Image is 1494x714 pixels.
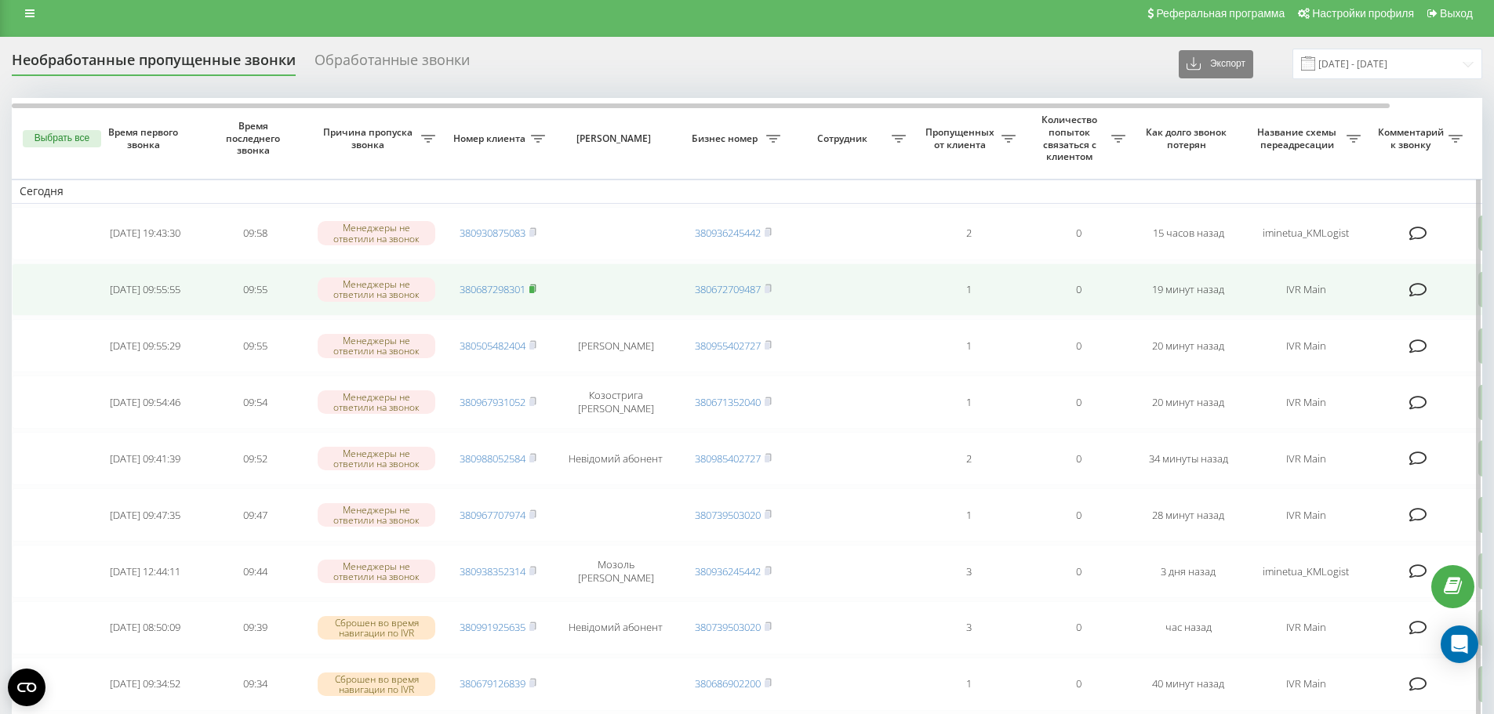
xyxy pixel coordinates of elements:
[1156,7,1285,20] span: Реферальная программа
[796,132,892,145] span: Сотрудник
[460,620,525,634] a: 380991925635
[200,432,310,485] td: 09:52
[1133,432,1243,485] td: 34 минуты назад
[1133,488,1243,542] td: 28 минут назад
[1179,50,1253,78] button: Экспорт
[213,120,297,157] span: Время последнего звонка
[460,451,525,466] a: 380988052584
[318,390,435,414] div: Менеджеры не ответили на звонок
[90,319,200,372] td: [DATE] 09:55:29
[460,508,525,522] a: 380967707974
[914,207,1023,260] td: 2
[90,207,200,260] td: [DATE] 19:43:30
[1133,263,1243,317] td: 19 минут назад
[1023,545,1133,598] td: 0
[695,508,761,522] a: 380739503020
[318,334,435,357] div: Менеджеры не ответили на звонок
[90,658,200,711] td: [DATE] 09:34:52
[1243,545,1369,598] td: iminetua_KMLogist
[8,669,45,706] button: Open CMP widget
[318,447,435,470] div: Менеджеры не ответили на звонок
[1023,263,1133,317] td: 0
[318,616,435,640] div: Сброшен во время навигации по IVR
[90,545,200,598] td: [DATE] 12:44:11
[1243,207,1369,260] td: iminetua_KMLogist
[1376,126,1449,150] span: Комментарий к звонку
[695,676,761,690] a: 380686902200
[914,375,1023,429] td: 1
[460,339,525,353] a: 380505482404
[566,132,665,145] span: [PERSON_NAME]
[1023,375,1133,429] td: 0
[90,263,200,317] td: [DATE] 09:55:55
[1243,375,1369,429] td: IVR Main
[1023,319,1133,372] td: 0
[90,432,200,485] td: [DATE] 09:41:39
[318,277,435,301] div: Менеджеры не ответили на звонок
[1133,319,1243,372] td: 20 минут назад
[318,503,435,527] div: Менеджеры не ответили на звонок
[1031,114,1111,162] span: Количество попыток связаться с клиентом
[695,339,761,353] a: 380955402727
[695,564,761,578] a: 380936245442
[1312,7,1414,20] span: Настройки профиля
[1023,207,1133,260] td: 0
[914,545,1023,598] td: 3
[23,130,101,147] button: Выбрать все
[914,263,1023,317] td: 1
[553,319,678,372] td: [PERSON_NAME]
[460,395,525,409] a: 380967931052
[460,226,525,240] a: 380930875083
[200,488,310,542] td: 09:47
[12,52,296,76] div: Необработанные пропущенные звонки
[1243,601,1369,654] td: IVR Main
[914,601,1023,654] td: 3
[914,319,1023,372] td: 1
[200,263,310,317] td: 09:55
[451,132,531,145] span: Номер клиента
[1133,375,1243,429] td: 20 минут назад
[200,375,310,429] td: 09:54
[553,432,678,485] td: Невідомий абонент
[1243,488,1369,542] td: IVR Main
[553,545,678,598] td: Мозоль [PERSON_NAME]
[460,564,525,578] a: 380938352314
[460,676,525,690] a: 380679126839
[1133,207,1243,260] td: 15 часов назад
[1133,545,1243,598] td: 3 дня назад
[1133,601,1243,654] td: час назад
[553,375,678,429] td: Козострига [PERSON_NAME]
[90,375,200,429] td: [DATE] 09:54:46
[200,319,310,372] td: 09:55
[914,658,1023,711] td: 1
[1243,263,1369,317] td: IVR Main
[695,451,761,466] a: 380985402727
[1251,126,1347,150] span: Название схемы переадресации
[200,207,310,260] td: 09:58
[200,601,310,654] td: 09:39
[695,282,761,296] a: 380672709487
[695,226,761,240] a: 380936245442
[90,601,200,654] td: [DATE] 08:50:09
[921,126,1001,150] span: Пропущенных от клиента
[318,560,435,583] div: Менеджеры не ответили на звонок
[1440,7,1473,20] span: Выход
[1441,625,1478,663] div: Open Intercom Messenger
[200,545,310,598] td: 09:44
[695,620,761,634] a: 380739503020
[318,672,435,696] div: Сброшен во время навигации по IVR
[1023,658,1133,711] td: 0
[1243,319,1369,372] td: IVR Main
[90,488,200,542] td: [DATE] 09:47:35
[460,282,525,296] a: 380687298301
[1243,658,1369,711] td: IVR Main
[318,221,435,245] div: Менеджеры не ответили на звонок
[1023,488,1133,542] td: 0
[314,52,470,76] div: Обработанные звонки
[1023,432,1133,485] td: 0
[1133,658,1243,711] td: 40 минут назад
[200,658,310,711] td: 09:34
[1243,432,1369,485] td: IVR Main
[914,488,1023,542] td: 1
[553,601,678,654] td: Невідомий абонент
